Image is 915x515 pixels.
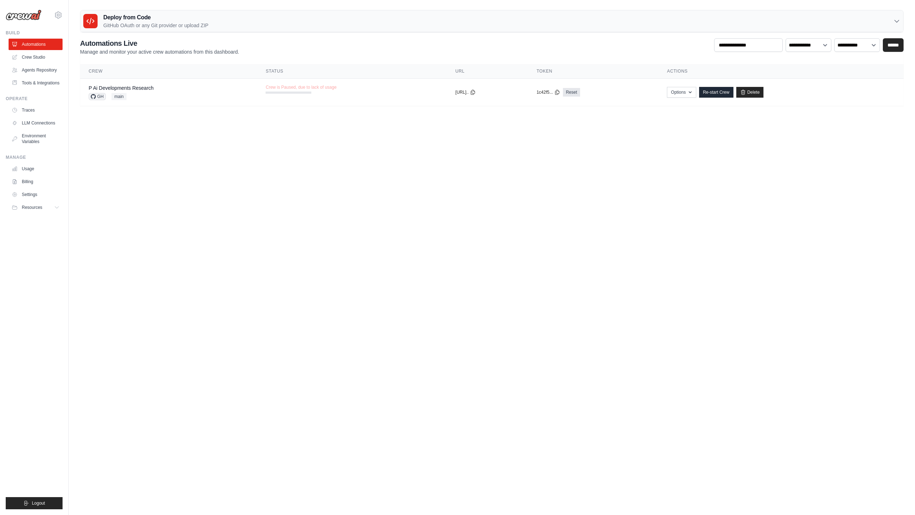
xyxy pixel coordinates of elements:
a: Traces [9,104,63,116]
th: Status [257,64,447,79]
div: Operate [6,96,63,102]
span: Logout [32,500,45,506]
a: Delete [736,87,764,98]
a: Environment Variables [9,130,63,147]
a: LLM Connections [9,117,63,129]
a: Usage [9,163,63,175]
th: Actions [658,64,904,79]
th: URL [447,64,528,79]
span: Resources [22,205,42,210]
img: Logo [6,10,41,20]
h3: Deploy from Code [103,13,208,22]
button: Options [667,87,696,98]
button: Resources [9,202,63,213]
a: Re-start Crew [699,87,733,98]
a: Reset [563,88,580,97]
a: P Ai Developments Research [89,85,154,91]
a: Settings [9,189,63,200]
a: Agents Repository [9,64,63,76]
span: Crew is Paused, due to lack of usage [266,84,336,90]
p: Manage and monitor your active crew automations from this dashboard. [80,48,239,55]
h2: Automations Live [80,38,239,48]
div: Build [6,30,63,36]
span: GH [89,93,106,100]
p: GitHub OAuth or any Git provider or upload ZIP [103,22,208,29]
a: Tools & Integrations [9,77,63,89]
button: Logout [6,497,63,509]
a: Automations [9,39,63,50]
span: main [112,93,127,100]
a: Crew Studio [9,51,63,63]
a: Billing [9,176,63,187]
th: Token [528,64,658,79]
th: Crew [80,64,257,79]
button: 1c42f5... [536,89,560,95]
div: Manage [6,154,63,160]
